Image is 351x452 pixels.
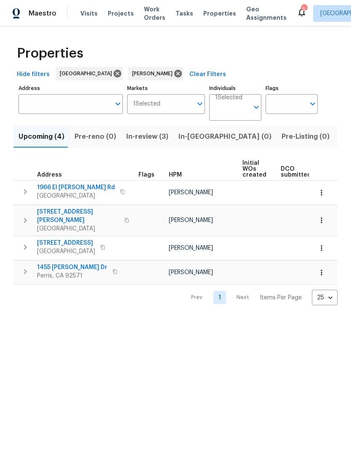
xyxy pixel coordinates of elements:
[29,9,56,18] span: Maestro
[19,131,64,143] span: Upcoming (4)
[37,247,95,256] span: [GEOGRAPHIC_DATA]
[37,183,115,192] span: 1966 El [PERSON_NAME] Rd
[128,67,183,80] div: [PERSON_NAME]
[37,239,95,247] span: [STREET_ADDRESS]
[144,5,165,22] span: Work Orders
[126,131,168,143] span: In-review (3)
[169,190,213,196] span: [PERSON_NAME]
[203,9,236,18] span: Properties
[215,94,242,101] span: 1 Selected
[175,11,193,16] span: Tasks
[133,100,160,108] span: 1 Selected
[242,160,266,178] span: Initial WOs created
[186,67,229,82] button: Clear Filters
[37,263,107,272] span: 1455 [PERSON_NAME] Dr
[108,9,134,18] span: Projects
[250,101,262,113] button: Open
[260,293,302,302] p: Items Per Page
[37,172,62,178] span: Address
[209,86,261,91] label: Individuals
[312,287,338,309] div: 25
[178,131,271,143] span: In-[GEOGRAPHIC_DATA] (0)
[194,98,206,110] button: Open
[74,131,116,143] span: Pre-reno (0)
[112,98,124,110] button: Open
[169,172,182,178] span: HPM
[37,272,107,280] span: Perris, CA 92571
[169,270,213,275] span: [PERSON_NAME]
[127,86,205,91] label: Markets
[13,67,53,82] button: Hide filters
[169,245,213,251] span: [PERSON_NAME]
[80,9,98,18] span: Visits
[213,291,226,304] a: Goto page 1
[37,192,115,200] span: [GEOGRAPHIC_DATA]
[60,69,115,78] span: [GEOGRAPHIC_DATA]
[183,290,338,305] nav: Pagination Navigation
[19,86,123,91] label: Address
[189,69,226,80] span: Clear Filters
[37,225,119,233] span: [GEOGRAPHIC_DATA]
[301,5,307,13] div: 5
[56,67,123,80] div: [GEOGRAPHIC_DATA]
[307,98,319,110] button: Open
[266,86,318,91] label: Flags
[17,49,83,58] span: Properties
[17,69,50,80] span: Hide filters
[37,208,119,225] span: [STREET_ADDRESS][PERSON_NAME]
[246,5,287,22] span: Geo Assignments
[281,166,311,178] span: DCO submitted
[169,217,213,223] span: [PERSON_NAME]
[138,172,154,178] span: Flags
[282,131,330,143] span: Pre-Listing (0)
[132,69,176,78] span: [PERSON_NAME]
